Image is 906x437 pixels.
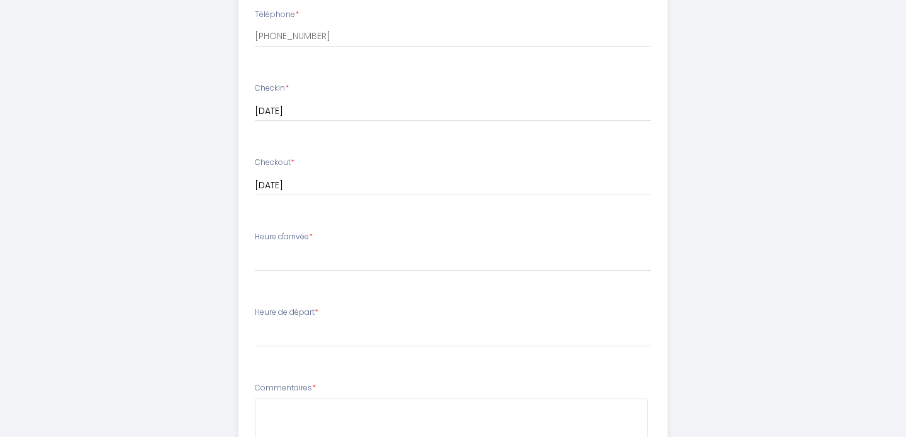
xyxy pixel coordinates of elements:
label: Heure d'arrivée [255,231,313,243]
label: Heure de départ [255,307,318,319]
label: Téléphone [255,9,299,21]
label: Commentaires [255,382,316,394]
label: Checkin [255,82,289,94]
label: Checkout [255,157,294,169]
